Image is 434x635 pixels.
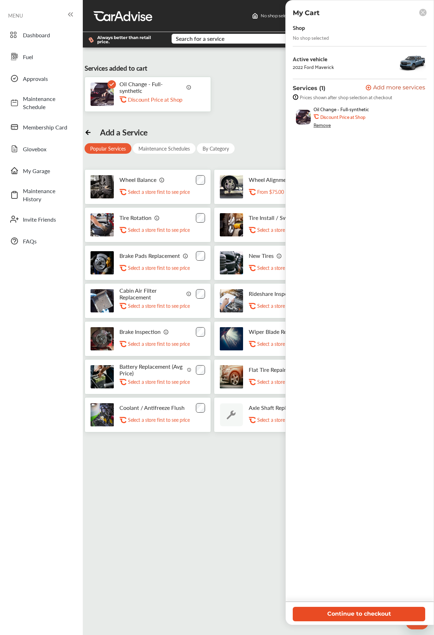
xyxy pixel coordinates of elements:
p: Coolant / Antifreeze Flush [119,404,185,411]
img: engine-cooling-thumb.jpg [91,403,114,426]
span: Always better than retail price. [97,36,160,44]
p: Select a store first to see price [128,227,190,233]
span: Maintenance Schedule [23,95,72,111]
img: wheel-alignment-thumb.jpg [220,175,243,198]
img: brake-pads-replacement-thumb.jpg [91,251,114,274]
div: Services added to cart [85,63,147,73]
p: Services (1) [293,85,325,91]
span: My Garage [23,167,72,175]
a: Fuel [6,47,76,66]
div: Add a Service [100,127,148,137]
p: My Cart [293,9,320,17]
div: By Category [197,143,235,154]
img: new-tires-thumb.jpg [220,251,243,274]
img: dollor_label_vector.a70140d1.svg [88,37,94,43]
p: Select a store first to see price [257,379,319,385]
img: cabin-air-filter-replacement-thumb.jpg [91,289,114,312]
a: Invite Friends [6,210,76,228]
img: info_icon_vector.svg [163,329,169,335]
div: Popular Services [85,143,131,154]
p: Select a store first to see price [128,189,190,195]
img: info_icon_vector.svg [159,177,165,183]
a: Maintenance Schedule [6,91,76,114]
p: Select a store first to see price [257,227,319,233]
span: No shop selected [261,13,296,19]
p: Select a store first to see price [257,303,319,309]
p: Cabin Air Filter Replacement [119,287,184,300]
img: header-home-logo.8d720a4f.svg [252,13,258,19]
button: Add more services [366,85,425,91]
p: Select a store first to see price [128,341,190,347]
img: info_icon_vector.svg [186,291,192,296]
a: Dashboard [6,26,76,44]
div: Discount Price at Shop [128,96,198,103]
p: Wheel Alignment [249,176,291,183]
p: Axle Shaft Replacement [249,404,307,411]
div: No shop selected [293,35,329,40]
img: tire-rotation-thumb.jpg [91,213,114,236]
p: Tire Rotation [119,214,151,221]
a: Glovebox [6,140,76,158]
p: Select a store first to see price [128,417,190,423]
img: info_icon_vector.svg [277,253,282,259]
p: Oil Change - Full-synthetic [119,81,184,94]
p: Flat Tire Repair [249,366,286,373]
a: Membership Card [6,118,76,136]
span: Add more services [373,85,425,91]
img: tire-install-swap-tires-thumb.jpg [220,213,243,236]
span: Prices shown after shop selection at checkout [300,94,392,100]
span: Membership Card [23,123,72,131]
span: Oil Change - Full-synthetic [314,106,369,112]
span: Invite Friends [23,215,72,223]
span: Maintenance History [23,187,72,203]
span: FAQs [23,237,72,245]
img: brake-inspection-thumb.jpg [91,327,114,350]
a: Maintenance History [6,183,76,207]
p: Select a store first to see price [257,341,319,347]
div: Maintenance Schedules [133,143,196,154]
p: New Tires [249,252,274,259]
p: Tire Install / Swap Tires [249,214,307,221]
div: Active vehicle [293,56,334,62]
span: Glovebox [23,145,72,153]
a: My Garage [6,161,76,180]
img: default_wrench_icon.d1a43860.svg [220,403,243,426]
div: 2022 Ford Maverick [293,64,334,70]
p: Select a store first to see price [128,265,190,271]
p: Select a store first to see price [257,417,319,423]
p: Battery Replacement (Avg Price) [119,363,184,376]
img: oil-change-thumb.jpg [296,110,311,125]
span: Fuel [23,53,72,61]
span: Approvals [23,75,72,83]
a: Approvals [6,69,76,88]
p: Wiper Blade Replacement [249,328,312,335]
button: Continue to checkout [293,607,425,621]
img: thumb_Wipers.jpg [220,327,243,350]
p: Select a store first to see price [128,303,190,309]
p: From $75.00 - $150.00 [257,189,305,195]
p: Brake Inspection [119,328,161,335]
p: Select a store first to see price [128,379,190,385]
img: info_icon_vector.svg [186,84,192,90]
p: Select a store first to see price [257,265,319,271]
a: Add more services [366,85,427,91]
p: Wheel Balance [119,176,156,183]
span: MENU [8,13,23,18]
a: FAQs [6,232,76,250]
img: rideshare-visual-inspection-thumb.jpg [220,289,243,312]
img: flat-tire-repair-thumb.jpg [220,365,243,388]
img: info_icon_vector.svg [183,253,188,259]
div: Remove [314,122,331,128]
span: Dashboard [23,31,72,39]
img: info_icon_vector.svg [154,215,160,221]
div: Shop [293,23,305,32]
div: Search for a service [176,36,224,42]
img: info_icon_vector.svg [187,367,192,372]
img: 50521_st0640_046.png [398,52,427,73]
img: info-strock.ef5ea3fe.svg [293,94,298,100]
b: Discount Price at Shop [320,114,365,120]
img: battery-replacement-thumb.jpg [91,365,114,388]
p: Brake Pads Replacement [119,252,180,259]
img: tire-wheel-balance-thumb.jpg [91,175,114,198]
img: oil-change-thumb.jpg [91,83,114,106]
